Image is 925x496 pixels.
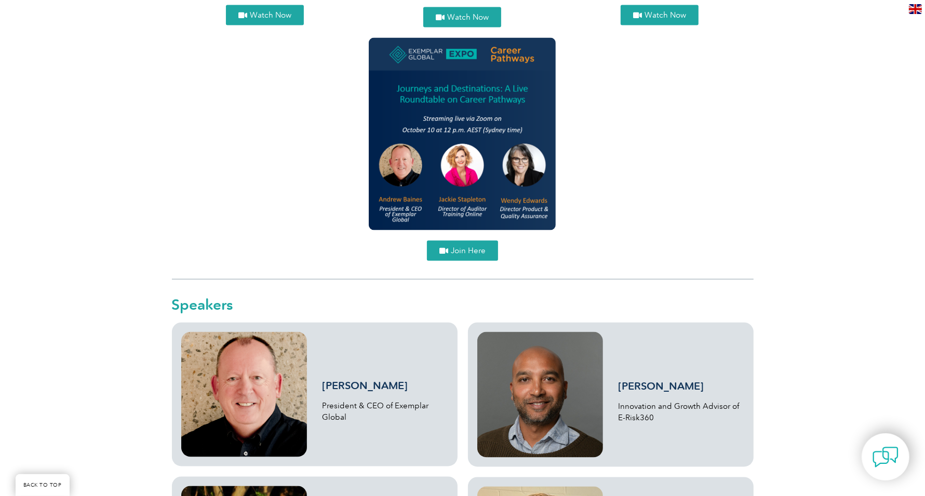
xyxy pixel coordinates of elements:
[250,11,291,19] span: Watch Now
[621,5,699,25] a: Watch Now
[427,241,498,261] a: Join Here
[16,474,70,496] a: BACK TO TOP
[323,401,448,423] p: President & CEO of Exemplar Global
[619,401,744,424] p: Innovation and Growth Advisor of E-Risk360
[619,380,704,393] a: [PERSON_NAME]
[447,13,489,21] span: Watch Now
[226,5,304,25] a: Watch Now
[451,247,486,255] span: Join Here
[909,4,922,14] img: en
[645,11,686,19] span: Watch Now
[172,298,754,312] h2: Speakers
[423,7,501,27] a: Watch Now
[323,380,408,392] a: [PERSON_NAME]
[477,332,603,458] img: craig
[873,444,899,470] img: contact-chat.png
